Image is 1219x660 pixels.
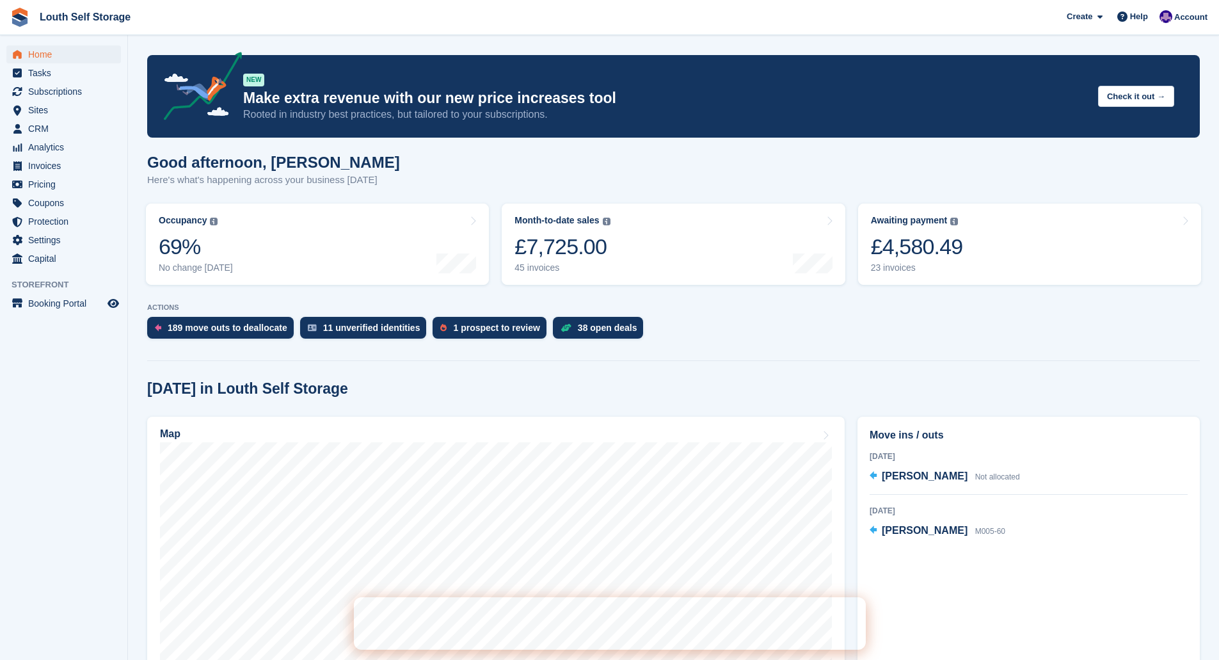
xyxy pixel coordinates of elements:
[106,296,121,311] a: Preview store
[153,52,243,125] img: price-adjustments-announcement-icon-8257ccfd72463d97f412b2fc003d46551f7dbcb40ab6d574587a9cd5c0d94...
[603,218,610,225] img: icon-info-grey-7440780725fd019a000dd9b08b2336e03edf1995a4989e88bcd33f0948082b44.svg
[6,231,121,249] a: menu
[514,215,599,226] div: Month-to-date sales
[28,157,105,175] span: Invoices
[975,527,1005,536] span: M005-60
[975,472,1020,481] span: Not allocated
[453,323,539,333] div: 1 prospect to review
[35,6,136,28] a: Louth Self Storage
[28,213,105,230] span: Protection
[28,294,105,312] span: Booking Portal
[433,317,552,345] a: 1 prospect to review
[159,262,233,273] div: No change [DATE]
[870,451,1188,462] div: [DATE]
[871,215,948,226] div: Awaiting payment
[6,64,121,82] a: menu
[300,317,433,345] a: 11 unverified identities
[243,89,1088,108] p: Make extra revenue with our new price increases tool
[28,175,105,193] span: Pricing
[210,218,218,225] img: icon-info-grey-7440780725fd019a000dd9b08b2336e03edf1995a4989e88bcd33f0948082b44.svg
[514,262,610,273] div: 45 invoices
[147,317,300,345] a: 189 move outs to deallocate
[147,154,400,171] h1: Good afternoon, [PERSON_NAME]
[12,278,127,291] span: Storefront
[858,204,1201,285] a: Awaiting payment £4,580.49 23 invoices
[6,120,121,138] a: menu
[6,194,121,212] a: menu
[440,324,447,332] img: prospect-51fa495bee0391a8d652442698ab0144808aea92771e9ea1ae160a38d050c398.svg
[6,45,121,63] a: menu
[168,323,287,333] div: 189 move outs to deallocate
[28,138,105,156] span: Analytics
[160,428,180,440] h2: Map
[6,101,121,119] a: menu
[870,505,1188,517] div: [DATE]
[950,218,958,225] img: icon-info-grey-7440780725fd019a000dd9b08b2336e03edf1995a4989e88bcd33f0948082b44.svg
[155,324,161,332] img: move_outs_to_deallocate_icon-f764333ba52eb49d3ac5e1228854f67142a1ed5810a6f6cc68b1a99e826820c5.svg
[243,108,1088,122] p: Rooted in industry best practices, but tailored to your subscriptions.
[882,471,968,481] span: [PERSON_NAME]
[502,204,845,285] a: Month-to-date sales £7,725.00 45 invoices
[1067,10,1092,23] span: Create
[28,45,105,63] span: Home
[159,215,207,226] div: Occupancy
[561,323,571,332] img: deal-1b604bf984904fb50ccaf53a9ad4b4a5d6e5aea283cecdc64d6e3604feb123c2.svg
[28,250,105,268] span: Capital
[6,138,121,156] a: menu
[871,234,963,260] div: £4,580.49
[514,234,610,260] div: £7,725.00
[6,83,121,101] a: menu
[1174,11,1207,24] span: Account
[870,428,1188,443] h2: Move ins / outs
[159,234,233,260] div: 69%
[308,324,317,332] img: verify_identity-adf6edd0f0f0b5bbfe63781bf79b02c33cf7c696d77639b501bdc392416b5a36.svg
[146,204,489,285] a: Occupancy 69% No change [DATE]
[28,231,105,249] span: Settings
[882,525,968,536] span: [PERSON_NAME]
[10,8,29,27] img: stora-icon-8386f47178a22dfd0bd8f6a31ec36ba5ce8667c1dd55bd0f319d3a0aa187defe.svg
[28,194,105,212] span: Coupons
[323,323,420,333] div: 11 unverified identities
[147,380,348,398] h2: [DATE] in Louth Self Storage
[870,469,1020,485] a: [PERSON_NAME] Not allocated
[870,523,1005,540] a: [PERSON_NAME] M005-60
[6,250,121,268] a: menu
[1159,10,1172,23] img: Matthew Frith
[1130,10,1148,23] span: Help
[1098,86,1174,107] button: Check it out →
[243,74,264,86] div: NEW
[354,597,866,650] iframe: Intercom live chat banner
[147,303,1200,312] p: ACTIONS
[28,64,105,82] span: Tasks
[147,173,400,188] p: Here's what's happening across your business [DATE]
[6,157,121,175] a: menu
[6,294,121,312] a: menu
[28,83,105,101] span: Subscriptions
[28,101,105,119] span: Sites
[28,120,105,138] span: CRM
[871,262,963,273] div: 23 invoices
[6,213,121,230] a: menu
[578,323,637,333] div: 38 open deals
[553,317,650,345] a: 38 open deals
[6,175,121,193] a: menu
